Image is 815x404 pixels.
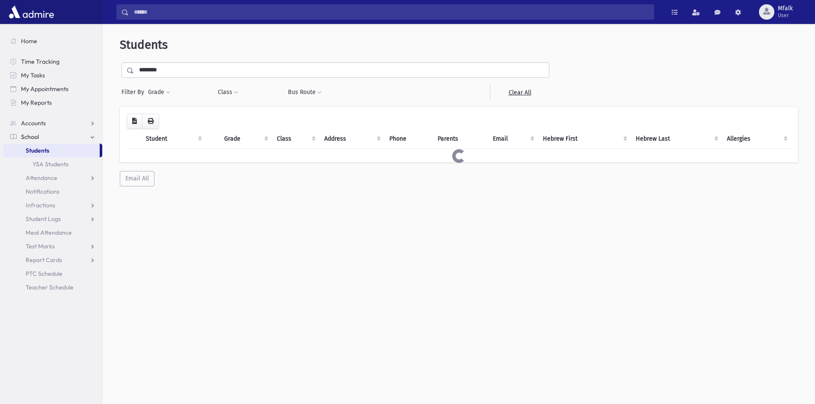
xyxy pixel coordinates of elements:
[3,267,102,280] a: PTC Schedule
[120,38,168,52] span: Students
[778,12,793,19] span: User
[21,85,68,93] span: My Appointments
[21,119,46,127] span: Accounts
[120,171,154,186] button: Email All
[3,116,102,130] a: Accounts
[384,129,433,149] th: Phone
[21,58,59,65] span: Time Tracking
[26,188,59,195] span: Notifications
[122,88,148,97] span: Filter By
[433,129,488,149] th: Parents
[26,270,62,277] span: PTC Schedule
[3,68,102,82] a: My Tasks
[26,174,57,182] span: Attendance
[3,130,102,144] a: School
[219,129,271,149] th: Grade
[129,4,654,20] input: Search
[26,229,72,236] span: Meal Attendance
[26,201,55,209] span: Infractions
[3,185,102,198] a: Notifications
[3,171,102,185] a: Attendance
[26,215,61,223] span: Student Logs
[21,99,52,106] span: My Reports
[538,129,630,149] th: Hebrew First
[26,256,62,264] span: Report Cards
[3,55,102,68] a: Time Tracking
[3,157,102,171] a: YSA Students
[722,129,791,149] th: Allergies
[217,85,239,100] button: Class
[141,129,205,149] th: Student
[3,212,102,226] a: Student Logs
[3,239,102,253] a: Test Marks
[26,283,74,291] span: Teacher Schedule
[3,198,102,212] a: Infractions
[490,85,549,100] a: Clear All
[3,34,102,48] a: Home
[26,242,55,250] span: Test Marks
[3,253,102,267] a: Report Cards
[142,114,159,129] button: Print
[3,226,102,239] a: Meal Attendance
[3,96,102,109] a: My Reports
[3,82,102,96] a: My Appointments
[7,3,56,21] img: AdmirePro
[21,71,45,79] span: My Tasks
[21,133,39,141] span: School
[26,147,49,154] span: Students
[287,85,322,100] button: Bus Route
[319,129,384,149] th: Address
[148,85,171,100] button: Grade
[21,37,37,45] span: Home
[272,129,320,149] th: Class
[3,144,100,157] a: Students
[3,280,102,294] a: Teacher Schedule
[488,129,538,149] th: Email
[778,5,793,12] span: Mfalk
[127,114,142,129] button: CSV
[631,129,722,149] th: Hebrew Last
